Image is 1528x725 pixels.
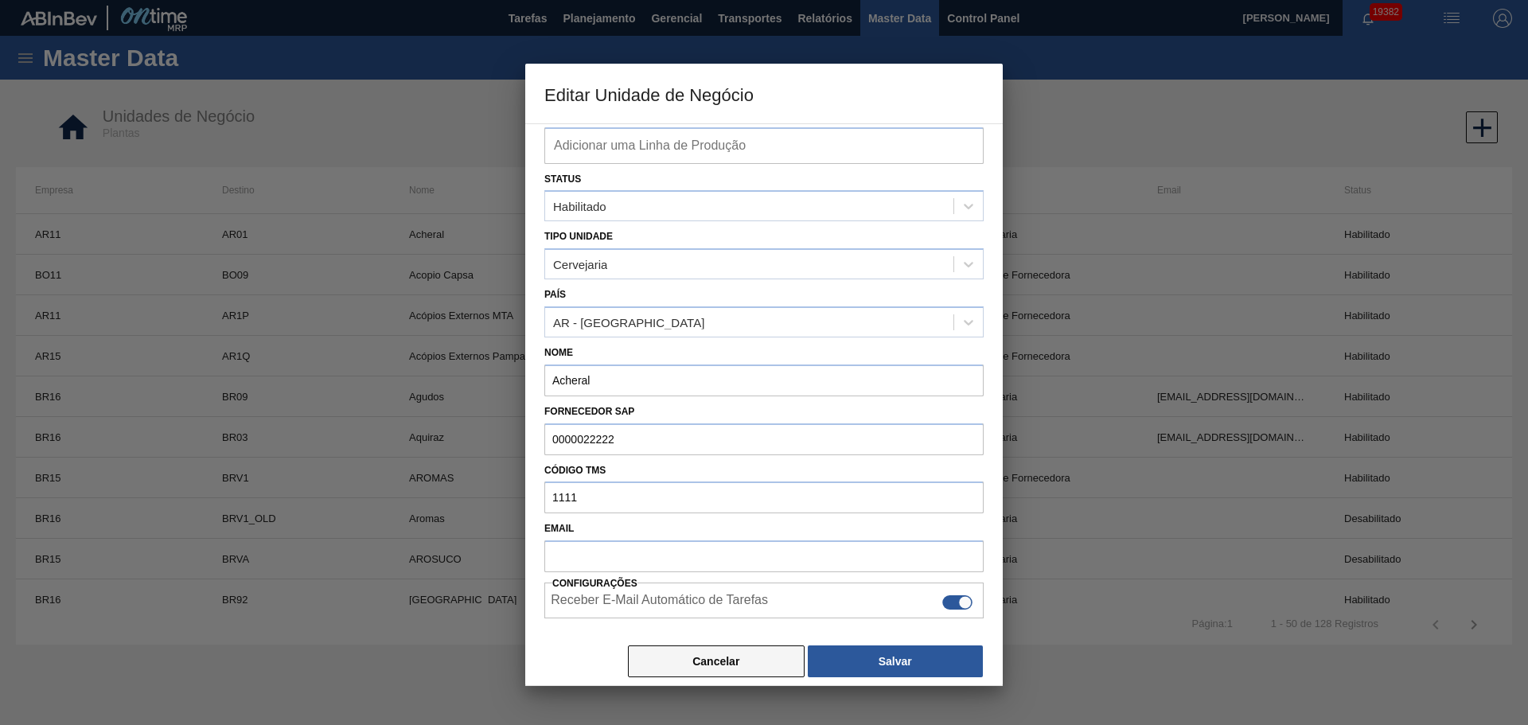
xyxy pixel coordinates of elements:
[544,341,984,364] label: Nome
[544,400,984,423] label: Fornecedor SAP
[544,523,574,534] label: Email
[628,645,805,677] button: Cancelar
[808,645,983,677] button: Salvar
[553,315,704,329] div: AR - [GEOGRAPHIC_DATA]
[544,231,613,242] label: Tipo Unidade
[544,173,581,185] label: Status
[553,258,607,271] div: Cervejaria
[544,289,566,300] label: País
[553,200,606,213] div: Habilitado
[551,593,768,612] label: Receber E-Mail Automático de Tarefas
[525,64,1003,124] h3: Editar Unidade de Negócio
[552,578,637,589] label: Configurações
[544,459,984,482] label: Código TMS
[554,138,747,153] input: Adicionar uma Linha de Produção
